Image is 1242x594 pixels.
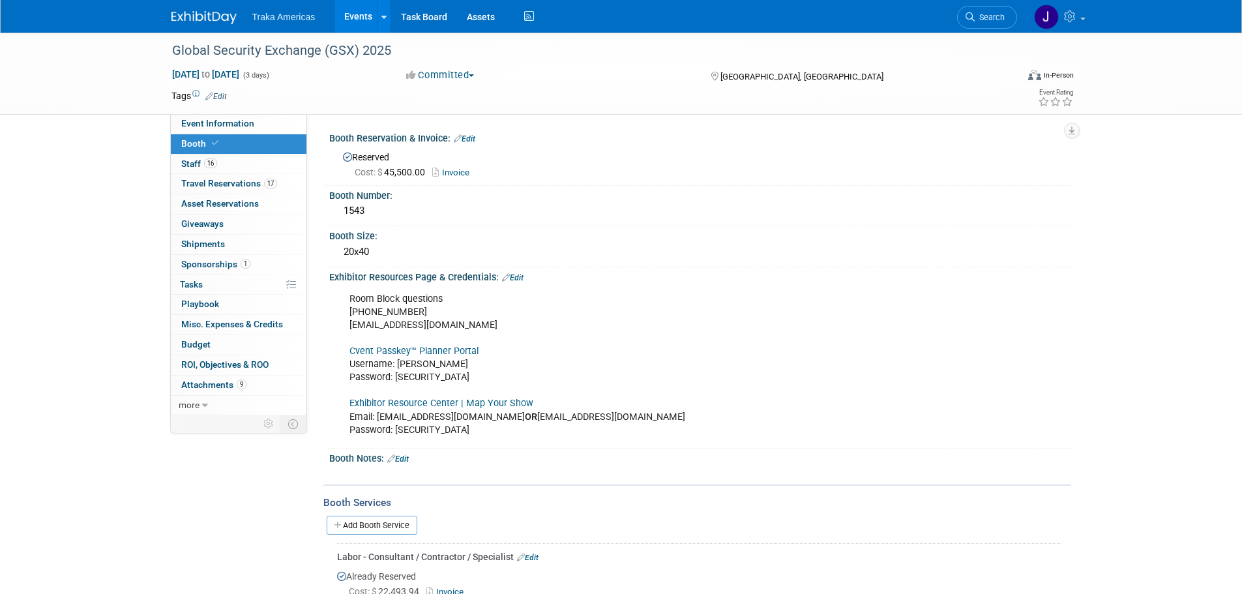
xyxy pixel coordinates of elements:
[171,235,306,254] a: Shipments
[237,379,246,389] span: 9
[337,550,1061,563] div: Labor - Consultant / Contractor / Specialist
[355,167,384,177] span: Cost: $
[181,339,211,349] span: Budget
[179,400,200,410] span: more
[171,335,306,355] a: Budget
[241,259,250,269] span: 1
[242,71,269,80] span: (3 days)
[339,147,1061,179] div: Reserved
[181,118,254,128] span: Event Information
[264,179,277,188] span: 17
[1034,5,1059,29] img: Jamie Saenz
[181,239,225,249] span: Shipments
[181,178,277,188] span: Travel Reservations
[168,39,998,63] div: Global Security Exchange (GSX) 2025
[525,411,537,423] b: OR
[975,12,1005,22] span: Search
[329,128,1071,145] div: Booth Reservation & Invoice:
[432,168,476,177] a: Invoice
[181,158,217,169] span: Staff
[181,138,221,149] span: Booth
[204,158,217,168] span: 16
[340,286,928,443] div: Room Block questions [PHONE_NUMBER] [EMAIL_ADDRESS][DOMAIN_NAME] Username: [PERSON_NAME] Password...
[171,89,227,102] td: Tags
[349,346,479,357] a: Cvent Passkey™ Planner Portal
[329,186,1071,202] div: Booth Number:
[339,242,1061,262] div: 20x40
[171,275,306,295] a: Tasks
[171,315,306,334] a: Misc. Expenses & Credits
[502,273,524,282] a: Edit
[258,415,280,432] td: Personalize Event Tab Strip
[329,449,1071,466] div: Booth Notes:
[181,319,283,329] span: Misc. Expenses & Credits
[205,92,227,101] a: Edit
[181,198,259,209] span: Asset Reservations
[171,295,306,314] a: Playbook
[355,167,430,177] span: 45,500.00
[957,6,1017,29] a: Search
[171,11,237,24] img: ExhibitDay
[387,454,409,464] a: Edit
[171,134,306,154] a: Booth
[517,553,539,562] a: Edit
[329,226,1071,243] div: Booth Size:
[171,255,306,275] a: Sponsorships1
[181,379,246,390] span: Attachments
[180,279,203,290] span: Tasks
[181,218,224,229] span: Giveaways
[171,68,240,80] span: [DATE] [DATE]
[1043,70,1074,80] div: In-Person
[1038,89,1073,96] div: Event Rating
[171,174,306,194] a: Travel Reservations17
[339,201,1061,221] div: 1543
[454,134,475,143] a: Edit
[327,516,417,535] a: Add Booth Service
[181,359,269,370] span: ROI, Objectives & ROO
[200,69,212,80] span: to
[280,415,306,432] td: Toggle Event Tabs
[171,114,306,134] a: Event Information
[323,496,1071,510] div: Booth Services
[329,267,1071,284] div: Exhibitor Resources Page & Credentials:
[181,259,250,269] span: Sponsorships
[940,68,1074,87] div: Event Format
[181,299,219,309] span: Playbook
[171,215,306,234] a: Giveaways
[171,376,306,395] a: Attachments9
[1028,70,1041,80] img: Format-Inperson.png
[720,72,883,82] span: [GEOGRAPHIC_DATA], [GEOGRAPHIC_DATA]
[171,194,306,214] a: Asset Reservations
[212,140,218,147] i: Booth reservation complete
[171,396,306,415] a: more
[171,155,306,174] a: Staff16
[171,355,306,375] a: ROI, Objectives & ROO
[349,398,533,409] a: Exhibitor Resource Center | Map Your Show
[252,12,316,22] span: Traka Americas
[402,68,479,82] button: Committed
